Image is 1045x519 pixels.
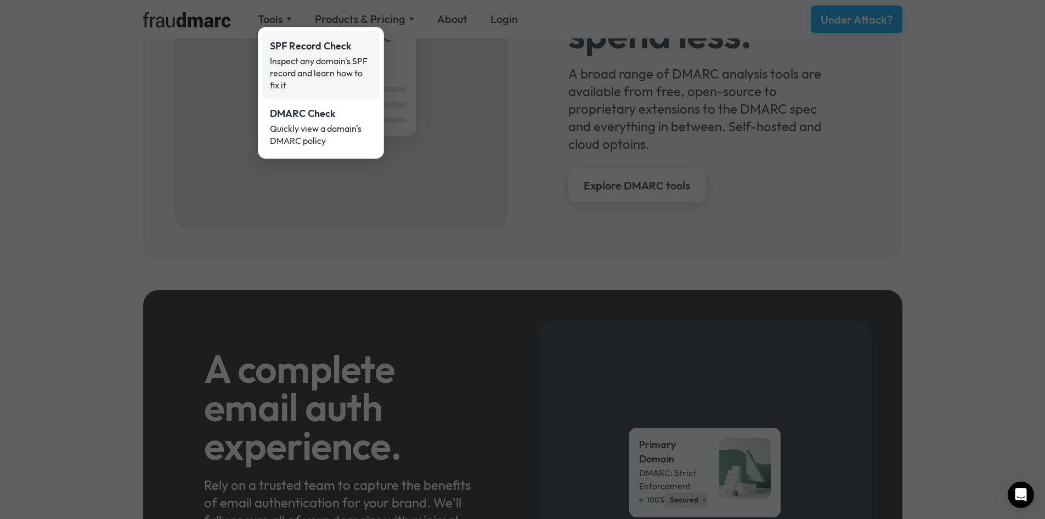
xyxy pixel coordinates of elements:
a: SPF Record CheckInspect any domain's SPF record and learn how to fix it [262,31,380,99]
a: DMARC CheckQuickly view a domain's DMARC policy [262,99,380,154]
nav: Tools [258,27,384,159]
div: Inspect any domain's SPF record and learn how to fix it [270,55,372,91]
div: SPF Record Check [270,39,372,53]
div: Quickly view a domain's DMARC policy [270,122,372,147]
div: Open Intercom Messenger [1008,482,1034,508]
div: DMARC Check [270,107,372,121]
